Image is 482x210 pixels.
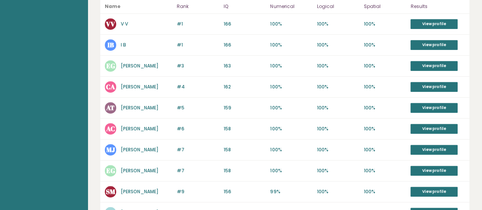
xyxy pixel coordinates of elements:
[410,187,458,197] a: View profile
[224,188,266,195] p: 156
[317,167,359,174] p: 100%
[177,2,219,11] p: Rank
[106,19,115,28] text: VV
[121,167,159,174] a: [PERSON_NAME]
[270,63,312,69] p: 100%
[177,42,219,48] p: #1
[270,146,312,153] p: 100%
[270,188,312,195] p: 99%
[107,40,114,49] text: IB
[410,124,458,134] a: View profile
[224,104,266,111] p: 159
[410,166,458,176] a: View profile
[270,104,312,111] p: 100%
[121,42,126,48] a: I B
[106,187,115,196] text: SM
[410,145,458,155] a: View profile
[121,63,159,69] a: [PERSON_NAME]
[270,21,312,27] p: 100%
[317,125,359,132] p: 100%
[270,167,312,174] p: 100%
[177,188,219,195] p: #9
[106,124,115,133] text: AC
[224,42,266,48] p: 166
[177,21,219,27] p: #1
[317,21,359,27] p: 100%
[121,125,159,132] a: [PERSON_NAME]
[177,104,219,111] p: #5
[317,42,359,48] p: 100%
[105,3,120,10] b: Name
[270,83,312,90] p: 100%
[106,166,115,175] text: EG
[177,83,219,90] p: #4
[106,145,115,154] text: MJ
[224,21,266,27] p: 166
[106,82,115,91] text: CA
[121,104,159,111] a: [PERSON_NAME]
[317,2,359,11] p: Logical
[410,2,465,11] p: Results
[364,146,406,153] p: 100%
[106,103,115,112] text: AT
[410,82,458,92] a: View profile
[410,103,458,113] a: View profile
[364,125,406,132] p: 100%
[364,42,406,48] p: 100%
[224,167,266,174] p: 158
[364,2,406,11] p: Spatial
[270,125,312,132] p: 100%
[270,42,312,48] p: 100%
[121,188,159,195] a: [PERSON_NAME]
[177,63,219,69] p: #3
[410,61,458,71] a: View profile
[364,188,406,195] p: 100%
[121,83,159,90] a: [PERSON_NAME]
[364,83,406,90] p: 100%
[224,63,266,69] p: 163
[410,19,458,29] a: View profile
[317,83,359,90] p: 100%
[364,63,406,69] p: 100%
[224,83,266,90] p: 162
[317,104,359,111] p: 100%
[224,2,266,11] p: IQ
[121,146,159,153] a: [PERSON_NAME]
[177,167,219,174] p: #7
[410,40,458,50] a: View profile
[121,21,128,27] a: V V
[270,2,312,11] p: Numerical
[317,188,359,195] p: 100%
[224,125,266,132] p: 158
[317,63,359,69] p: 100%
[106,61,115,70] text: EG
[224,146,266,153] p: 158
[177,125,219,132] p: #6
[317,146,359,153] p: 100%
[364,21,406,27] p: 100%
[177,146,219,153] p: #7
[364,104,406,111] p: 100%
[364,167,406,174] p: 100%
